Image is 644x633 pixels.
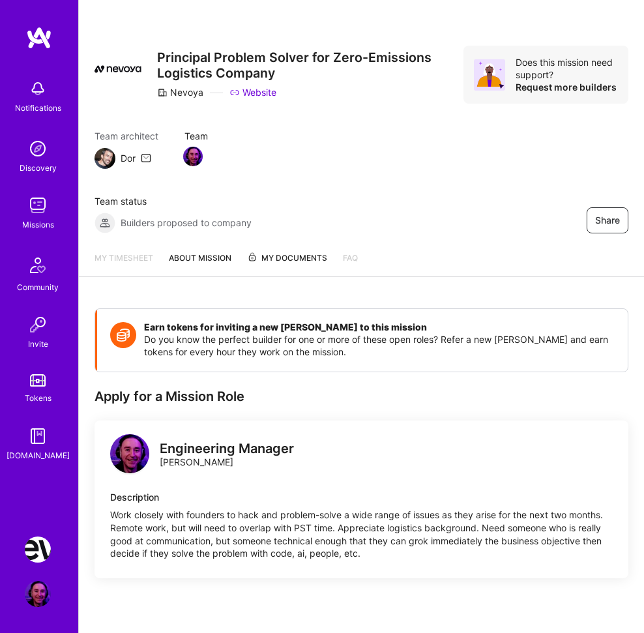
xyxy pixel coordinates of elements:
[17,281,59,294] div: Community
[25,423,51,449] img: guide book
[25,192,51,218] img: teamwork
[474,59,505,91] img: Avatar
[121,152,136,165] div: Dor
[25,312,51,338] img: Invite
[26,26,52,50] img: logo
[22,218,54,231] div: Missions
[184,130,208,143] span: Team
[20,162,57,175] div: Discovery
[110,434,149,473] img: logo
[95,213,115,233] img: Builders proposed to company
[95,130,158,143] span: Team architect
[516,56,618,81] div: Does this mission need support?
[7,449,70,462] div: [DOMAIN_NAME]
[144,322,615,333] h4: Earn tokens for inviting a new [PERSON_NAME] to this mission
[95,252,153,276] a: My timesheet
[160,443,294,456] div: Engineering Manager
[25,392,51,405] div: Tokens
[95,148,115,169] img: Team Architect
[121,216,252,229] span: Builders proposed to company
[516,81,618,93] div: Request more builders
[22,537,54,563] a: Nevoya: Principal Problem Solver for Zero-Emissions Logistics Company
[95,65,141,73] img: Company Logo
[157,50,463,81] h3: Principal Problem Solver for Zero-Emissions Logistics Company
[587,207,628,233] button: Share
[247,252,327,276] a: My Documents
[25,136,51,162] img: discovery
[25,537,51,563] img: Nevoya: Principal Problem Solver for Zero-Emissions Logistics Company
[183,147,203,166] img: Team Member Avatar
[110,491,613,504] div: Description
[157,87,168,98] i: icon CompanyGray
[15,102,61,115] div: Notifications
[157,86,203,99] div: Nevoya
[110,434,149,477] a: logo
[160,443,294,468] div: [PERSON_NAME]
[28,338,48,351] div: Invite
[229,86,276,99] a: Website
[22,250,53,281] img: Community
[144,333,615,359] p: Do you know the perfect builder for one or more of these open roles? Refer a new [PERSON_NAME] an...
[110,508,613,559] div: Work closely with founders to hack and problem-solve a wide range of issues as they arise for the...
[95,388,628,405] div: Apply for a Mission Role
[141,153,151,164] i: icon Mail
[169,252,231,276] a: About Mission
[22,581,54,607] a: User Avatar
[25,76,51,102] img: bell
[595,214,620,227] span: Share
[343,252,358,276] a: FAQ
[95,195,252,208] span: Team status
[247,252,327,266] span: My Documents
[30,374,46,387] img: tokens
[184,145,201,168] a: Team Member Avatar
[110,322,136,348] img: Token icon
[25,581,51,607] img: User Avatar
